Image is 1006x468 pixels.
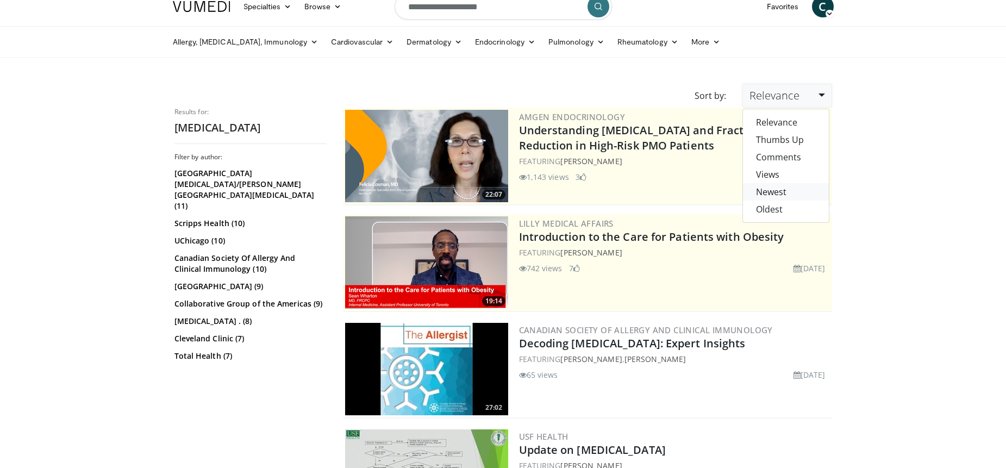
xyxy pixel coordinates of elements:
[743,148,829,166] a: Comments
[519,123,788,153] a: Understanding [MEDICAL_DATA] and Fracture Risk Reduction in High-Risk PMO Patients
[743,183,829,201] a: Newest
[345,216,508,309] img: acc2e291-ced4-4dd5-b17b-d06994da28f3.png.300x170_q85_crop-smart_upscale.png
[576,171,586,183] li: 3
[174,108,327,116] p: Results for:
[400,31,468,53] a: Dermatology
[482,403,505,413] span: 27:02
[174,351,324,361] a: Total Health (7)
[519,369,558,380] li: 65 views
[686,84,734,108] div: Sort by:
[173,1,230,12] img: VuMedi Logo
[482,296,505,306] span: 19:14
[519,218,614,229] a: Lilly Medical Affairs
[611,31,685,53] a: Rheumatology
[793,263,826,274] li: [DATE]
[519,111,626,122] a: Amgen Endocrinology
[743,114,829,131] a: Relevance
[166,31,325,53] a: Allergy, [MEDICAL_DATA], Immunology
[519,229,784,244] a: Introduction to the Care for Patients with Obesity
[749,88,799,103] span: Relevance
[519,171,569,183] li: 1,143 views
[174,121,327,135] h2: [MEDICAL_DATA]
[345,323,508,415] a: 27:02
[174,253,324,274] a: Canadian Society Of Allergy And Clinical Immunology (10)
[174,168,324,211] a: [GEOGRAPHIC_DATA][MEDICAL_DATA]/[PERSON_NAME][GEOGRAPHIC_DATA][MEDICAL_DATA] (11)
[345,216,508,309] a: 19:14
[742,84,832,108] a: Relevance
[685,31,727,53] a: More
[174,281,324,292] a: [GEOGRAPHIC_DATA] (9)
[468,31,542,53] a: Endocrinology
[519,263,563,274] li: 742 views
[569,263,580,274] li: 7
[743,166,829,183] a: Views
[560,354,622,364] a: [PERSON_NAME]
[519,325,773,335] a: Canadian Society of Allergy and Clinical Immunology
[324,31,400,53] a: Cardiovascular
[519,155,830,167] div: FEATURING
[174,298,324,309] a: Collaborative Group of the Americas (9)
[743,131,829,148] a: Thumbs Up
[174,218,324,229] a: Scripps Health (10)
[345,323,508,415] img: 1b0f74d4-6d77-4235-99c4-3b11662f5f29.300x170_q85_crop-smart_upscale.jpg
[542,31,611,53] a: Pulmonology
[743,201,829,218] a: Oldest
[519,336,746,351] a: Decoding [MEDICAL_DATA]: Expert Insights
[174,235,324,246] a: UChicago (10)
[519,431,568,442] a: USF Health
[519,442,666,457] a: Update on [MEDICAL_DATA]
[519,353,830,365] div: FEATURING ,
[345,110,508,202] a: 22:07
[482,190,505,199] span: 22:07
[560,156,622,166] a: [PERSON_NAME]
[624,354,686,364] a: [PERSON_NAME]
[174,316,324,327] a: [MEDICAL_DATA] . (8)
[793,369,826,380] li: [DATE]
[519,247,830,258] div: FEATURING
[345,110,508,202] img: c9a25db3-4db0-49e1-a46f-17b5c91d58a1.png.300x170_q85_crop-smart_upscale.png
[174,333,324,344] a: Cleveland Clinic (7)
[174,153,327,161] h3: Filter by author:
[560,247,622,258] a: [PERSON_NAME]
